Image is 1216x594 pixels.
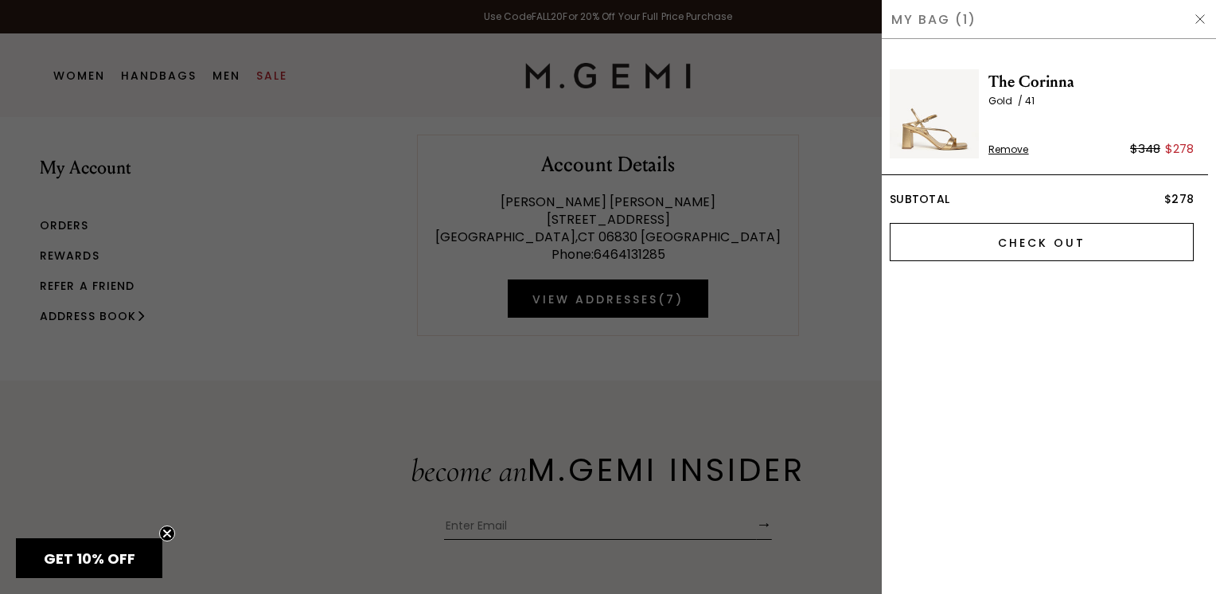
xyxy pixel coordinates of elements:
[44,549,135,569] span: GET 10% OFF
[988,94,1025,107] span: Gold
[16,538,162,578] div: GET 10% OFFClose teaser
[988,69,1194,95] span: The Corinna
[890,69,979,158] img: The Corinna
[1194,13,1206,25] img: Hide Drawer
[988,143,1029,156] span: Remove
[1164,191,1194,207] span: $278
[1165,139,1194,158] div: $278
[159,526,175,541] button: Close teaser
[890,191,949,207] span: Subtotal
[890,223,1194,261] input: Check Out
[1025,94,1035,107] span: 41
[1130,139,1160,158] div: $348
